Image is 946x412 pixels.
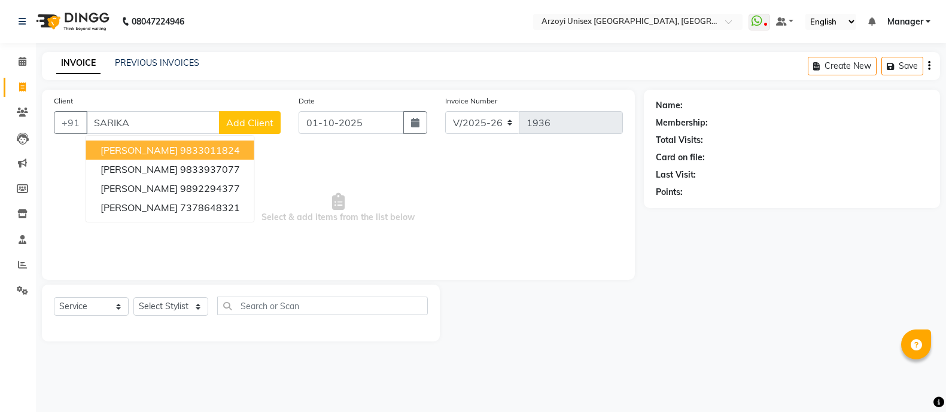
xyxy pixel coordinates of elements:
label: Client [54,96,73,106]
span: Select & add items from the list below [54,148,623,268]
button: Save [881,57,923,75]
span: Add Client [226,117,273,129]
a: PREVIOUS INVOICES [115,57,199,68]
label: Invoice Number [445,96,497,106]
div: Membership: [656,117,708,129]
div: Last Visit: [656,169,696,181]
button: Add Client [219,111,281,134]
ngb-highlight: 9833011824 [180,144,240,156]
div: Name: [656,99,683,112]
div: Points: [656,186,683,199]
ngb-highlight: 7378648321 [180,202,240,213]
ngb-highlight: 9892294377 [180,182,240,194]
span: [PERSON_NAME] [101,202,178,213]
span: [PERSON_NAME] [101,182,178,194]
ngb-highlight: 9833937077 [180,163,240,175]
label: Date [299,96,315,106]
span: Manager [887,16,923,28]
a: INVOICE [56,53,101,74]
div: Total Visits: [656,134,703,147]
img: logo [31,5,112,38]
button: Create New [808,57,877,75]
input: Search by Name/Mobile/Email/Code [86,111,220,134]
div: Card on file: [656,151,705,164]
span: [PERSON_NAME] [101,144,178,156]
button: +91 [54,111,87,134]
b: 08047224946 [132,5,184,38]
input: Search or Scan [217,297,428,315]
span: [PERSON_NAME] [101,163,178,175]
iframe: chat widget [896,364,934,400]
